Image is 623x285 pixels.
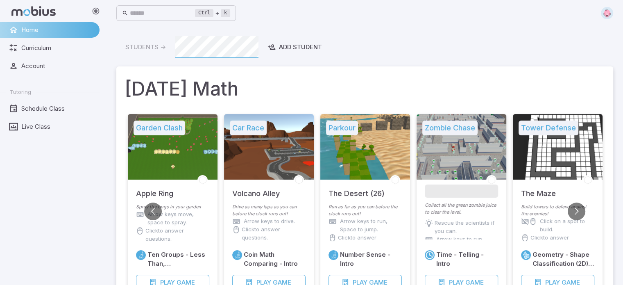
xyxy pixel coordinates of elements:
[145,227,209,243] p: Click to answer questions.
[328,180,385,199] h5: The Desert (26)
[267,43,322,52] div: Add Student
[340,217,402,234] p: Arrow keys to run, Space to jump.
[425,202,498,216] p: Collect all the green zombie juice to clear the level.
[338,234,402,250] p: Click to answer questions.
[328,203,402,217] p: Run as far as you can before the clock runs out!
[232,250,242,260] a: Place Value
[221,9,230,17] kbd: k
[521,180,556,199] h5: The Maze
[136,203,209,210] p: Spray the bugs in your garden
[21,43,94,52] span: Curriculum
[601,7,613,19] img: hexagon.svg
[136,180,173,199] h5: Apple Ring
[232,203,306,217] p: Drive as many laps as you can before the clock runs out!
[435,219,498,235] p: Rescue the scientists if you can.
[244,250,306,268] h6: Coin Math Comparing - Intro
[21,62,94,71] span: Account
[436,235,483,244] p: Arrow keys to run.
[125,75,605,103] h1: [DATE] Math
[10,88,31,96] span: Tutoring
[232,180,280,199] h5: Volcano Alley
[532,250,594,268] h6: Geometry - Shape Classification (2D) - Intro
[519,121,578,135] h5: Tower Defense
[147,210,209,227] p: Arrow keys move, space to spray.
[521,250,531,260] a: Geometry 2D
[568,203,585,220] button: Go to next slide
[195,8,230,18] div: +
[436,250,498,268] h6: Time - Telling - Intro
[134,121,185,135] h5: Garden Clash
[326,121,358,135] h5: Parkour
[21,104,94,113] span: Schedule Class
[244,217,295,226] p: Arrow keys to drive.
[21,122,94,131] span: Live Class
[521,203,594,217] p: Build towers to defend against the enemies!
[340,250,402,268] h6: Number Sense - Intro
[136,250,146,260] a: Place Value
[530,234,594,250] p: Click to answer questions.
[147,250,209,268] h6: Ten Groups - Less Than, [GEOGRAPHIC_DATA]
[425,250,435,260] a: Time
[195,9,213,17] kbd: Ctrl
[422,121,478,135] h5: Zombie Chase
[540,217,594,234] p: Click on a spot to build.
[242,226,306,242] p: Click to answer questions.
[230,121,267,135] h5: Car Race
[21,25,94,34] span: Home
[144,203,162,220] button: Go to previous slide
[328,250,338,260] a: Place Value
